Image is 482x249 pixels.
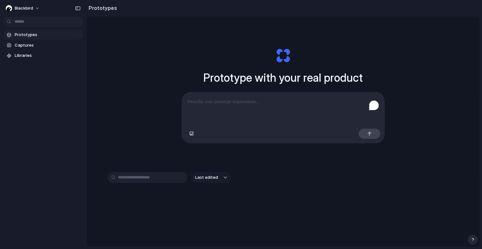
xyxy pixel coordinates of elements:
span: Libraries [15,52,80,59]
span: Captures [15,42,80,49]
h2: Prototypes [86,4,117,12]
div: To enrich screen reader interactions, please activate Accessibility in Grammarly extension settings [182,92,384,126]
span: Prototypes [15,32,80,38]
h1: Prototype with your real product [203,69,363,86]
a: Libraries [3,51,83,60]
span: Last edited [195,174,218,181]
button: blackbird [3,3,43,13]
button: Last edited [191,172,231,183]
a: Captures [3,41,83,50]
a: Prototypes [3,30,83,40]
span: blackbird [15,5,33,11]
